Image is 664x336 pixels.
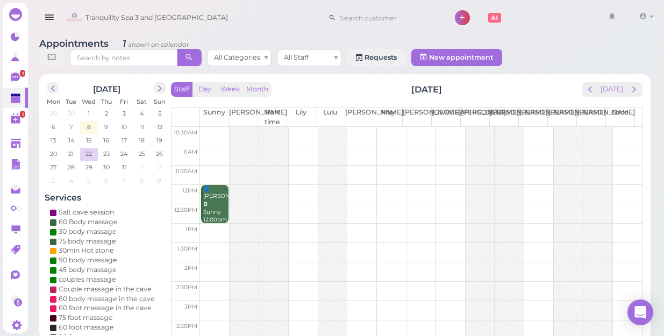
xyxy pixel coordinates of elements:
[175,168,197,175] span: 11:30am
[120,98,128,105] span: Fri
[411,83,442,96] h2: [DATE]
[203,201,208,208] b: B
[155,135,163,145] span: 19
[411,49,502,66] button: New appointment
[156,176,162,185] span: 9
[59,275,116,284] div: couples massage
[174,129,197,136] span: 10:30am
[47,82,59,94] button: prev
[101,98,112,105] span: Thu
[59,237,116,246] div: 75 body massage
[59,208,114,217] div: Salt cave session
[461,108,490,127] th: [PERSON_NAME]
[185,226,197,233] span: 1pm
[117,38,189,49] i: 1
[429,53,493,61] span: New appointment
[177,245,197,252] span: 1:30pm
[184,264,197,271] span: 2pm
[518,108,547,127] th: [PERSON_NAME]
[68,176,74,185] span: 4
[122,109,127,118] span: 3
[183,148,197,155] span: 11am
[67,109,76,118] span: 30
[120,135,128,145] span: 17
[45,192,168,203] h4: Services
[102,149,111,159] span: 23
[103,122,109,132] span: 9
[157,109,162,118] span: 5
[120,162,128,172] span: 31
[626,82,642,97] button: next
[20,111,25,118] span: 1
[182,187,197,194] span: 12pm
[403,108,432,127] th: [PERSON_NAME]
[140,162,144,172] span: 1
[138,149,146,159] span: 25
[102,162,111,172] span: 30
[120,122,128,132] span: 10
[217,82,244,97] button: Week
[59,246,114,255] div: 30min Hot stone
[156,122,163,132] span: 12
[87,109,91,118] span: 1
[174,206,197,213] span: 12:30pm
[49,109,58,118] span: 29
[119,149,128,159] span: 24
[490,108,519,127] th: [PERSON_NAME]
[84,149,93,159] span: 22
[137,98,147,105] span: Sat
[68,122,74,132] span: 7
[214,53,260,61] span: All Categories
[139,122,145,132] span: 11
[243,82,272,97] button: Month
[345,108,374,127] th: [PERSON_NAME]
[157,162,162,172] span: 2
[59,284,152,294] div: Couple massage in the cave
[49,149,58,159] span: 20
[67,135,75,145] span: 14
[627,299,653,325] div: Open Intercom Messenger
[82,98,96,105] span: Wed
[597,82,626,97] button: [DATE]
[192,82,218,97] button: Day
[374,108,403,127] th: May
[229,108,258,127] th: [PERSON_NAME]
[316,108,345,127] th: Lulu
[59,227,117,237] div: 30 body massage
[66,98,76,105] span: Tue
[49,135,57,145] span: 13
[347,49,406,66] a: Requests
[104,109,109,118] span: 2
[432,108,461,127] th: [GEOGRAPHIC_DATA]
[605,108,634,127] th: Coco
[176,323,197,330] span: 3:30pm
[86,176,91,185] span: 5
[59,313,113,323] div: 75 foot massage
[51,176,56,185] span: 3
[582,82,598,97] button: prev
[287,108,316,127] th: Lily
[122,176,127,185] span: 7
[93,82,120,94] h2: [DATE]
[154,82,166,94] button: next
[59,303,152,313] div: 60 foot massage in the cave
[171,82,192,97] button: Staff
[336,9,440,26] input: Search customer
[59,217,118,227] div: 60 Body massage
[547,108,576,127] th: [PERSON_NAME]
[59,294,155,304] div: 60 body massage in the cave
[86,122,92,132] span: 8
[67,162,76,172] span: 28
[102,135,110,145] span: 16
[20,70,25,77] span: 1
[84,162,94,172] span: 29
[47,98,60,105] span: Mon
[59,255,117,265] div: 90 body massage
[155,149,164,159] span: 26
[49,162,58,172] span: 27
[70,49,177,66] input: Search by notes
[154,98,165,105] span: Sun
[258,108,287,127] th: Part time
[85,135,92,145] span: 15
[576,108,605,127] th: [PERSON_NAME]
